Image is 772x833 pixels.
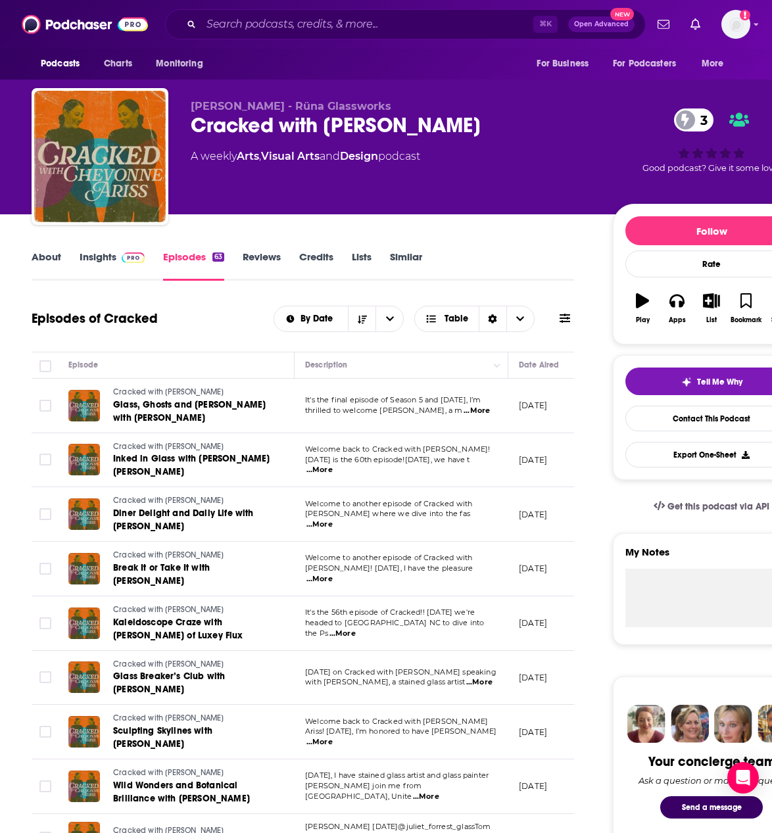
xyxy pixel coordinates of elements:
img: Cracked with Chevonne Ariss [34,91,166,222]
p: [DATE] [519,563,547,574]
span: Cracked with [PERSON_NAME] [113,713,224,723]
a: Cracked with [PERSON_NAME] [113,495,271,507]
a: Lists [352,250,372,281]
span: Welcome back to Cracked with [PERSON_NAME]! [305,444,490,454]
a: Cracked with [PERSON_NAME] [113,387,271,398]
a: Show notifications dropdown [685,13,706,36]
span: 3 [687,108,714,131]
img: Podchaser Pro [122,252,145,263]
span: [PERSON_NAME]! [DATE], I have the pleasure [305,563,473,573]
span: [PERSON_NAME] [DATE]@juliet_forrest_glassTom [305,822,491,831]
button: Play [625,285,660,332]
span: Glass, Ghosts and [PERSON_NAME] with [PERSON_NAME] [113,399,266,423]
span: Toggle select row [39,780,51,792]
a: Cracked with [PERSON_NAME] [113,604,271,616]
a: Visual Arts [261,150,320,162]
div: Sort Direction [479,306,506,331]
img: Sydney Profile [627,705,665,743]
span: Charts [104,55,132,73]
a: Cracked with [PERSON_NAME] [113,550,271,561]
span: Toggle select row [39,508,51,520]
button: Bookmark [729,285,763,332]
a: Episodes63 [163,250,224,281]
span: headed to [GEOGRAPHIC_DATA] NC to dive into the Ps [305,618,484,638]
a: Inked in Glass with [PERSON_NAME] [PERSON_NAME] [113,452,271,479]
span: [PERSON_NAME] where we dive into the fas [305,509,470,518]
button: open menu [32,51,97,76]
button: open menu [147,51,220,76]
a: Glass Breaker’s Club with [PERSON_NAME] [113,670,271,696]
div: Date Aired [519,357,559,373]
button: open menu [375,306,403,331]
span: Ariss! [DATE], I’m honored to have [PERSON_NAME] [305,726,496,736]
span: Welcome back to Cracked with [PERSON_NAME] [305,717,488,726]
p: [DATE] [519,672,547,683]
a: Cracked with [PERSON_NAME] [113,441,271,453]
span: Podcasts [41,55,80,73]
div: Episode [68,357,98,373]
span: with [PERSON_NAME], a stained glass artist [305,677,465,686]
a: Similar [390,250,422,281]
input: Search podcasts, credits, & more... [201,14,533,35]
a: Show notifications dropdown [652,13,675,36]
a: Glass, Ghosts and [PERSON_NAME] with [PERSON_NAME] [113,398,271,425]
span: [PERSON_NAME] join me from [GEOGRAPHIC_DATA], Unite [305,781,422,801]
div: Play [636,316,650,324]
span: Cracked with [PERSON_NAME] [113,442,224,451]
p: [DATE] [519,726,547,738]
button: Send a message [660,796,763,819]
span: Get this podcast via API [667,501,769,512]
span: , [259,150,261,162]
img: tell me why sparkle [681,377,692,387]
button: open menu [604,51,695,76]
a: Sculpting Skylines with [PERSON_NAME] [113,725,271,751]
a: Cracked with [PERSON_NAME] [113,659,271,671]
span: ...More [464,406,490,416]
span: and [320,150,340,162]
span: Toggle select row [39,617,51,629]
span: ...More [306,574,333,584]
h2: Choose List sort [274,306,404,332]
span: [DATE] on Cracked with [PERSON_NAME] speaking [305,667,496,677]
button: open menu [692,51,740,76]
span: Tell Me Why [697,377,742,387]
span: Welcome to another episode of Cracked with [305,499,472,508]
span: Wild Wonders and Botanical Brilliance with [PERSON_NAME] [113,780,250,804]
div: List [706,316,717,324]
a: InsightsPodchaser Pro [80,250,145,281]
p: [DATE] [519,780,547,792]
p: [DATE] [519,454,547,465]
span: More [702,55,724,73]
button: Column Actions [489,358,505,373]
span: ...More [413,792,439,802]
a: Design [340,150,378,162]
img: Podchaser - Follow, Share and Rate Podcasts [22,12,148,37]
span: ...More [306,465,333,475]
button: Sort Direction [348,306,375,331]
button: Apps [660,285,694,332]
span: For Podcasters [613,55,676,73]
h1: Episodes of Cracked [32,310,158,327]
a: Charts [95,51,140,76]
div: 63 [212,252,224,262]
div: Apps [669,316,686,324]
span: New [610,8,634,20]
span: Cracked with [PERSON_NAME] [113,768,224,777]
span: ...More [306,737,333,748]
span: Toggle select row [39,671,51,683]
a: Cracked with [PERSON_NAME] [113,767,271,779]
span: ⌘ K [533,16,558,33]
button: Open AdvancedNew [568,16,635,32]
span: Glass Breaker’s Club with [PERSON_NAME] [113,671,225,695]
span: [PERSON_NAME] - Rüna Glassworks [191,100,391,112]
span: By Date [301,314,337,323]
span: Inked in Glass with [PERSON_NAME] [PERSON_NAME] [113,453,270,477]
a: Break It or Take It with [PERSON_NAME] [113,561,271,588]
div: Search podcasts, credits, & more... [165,9,646,39]
span: Logged in as danikarchmer [721,10,750,39]
button: open menu [274,314,349,323]
span: Toggle select row [39,726,51,738]
a: Credits [299,250,333,281]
